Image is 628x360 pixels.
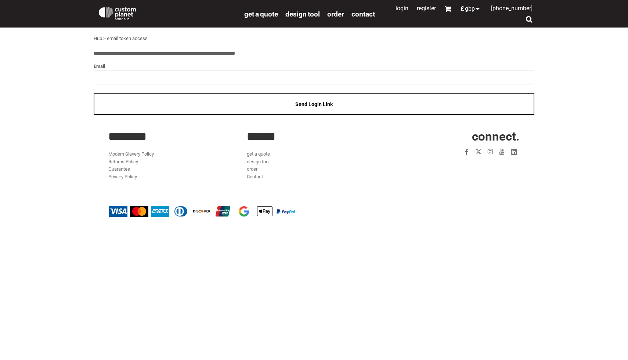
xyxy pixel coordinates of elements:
img: Custom Planet [97,6,137,20]
a: Custom Planet [94,2,241,24]
a: Contact [247,174,263,179]
a: get a quote [247,151,270,157]
img: China UnionPay [214,206,232,217]
img: Discover [193,206,211,217]
a: get a quote [244,10,278,18]
a: order [327,10,344,18]
img: Google Pay [235,206,253,217]
img: Apple Pay [256,206,274,217]
img: Mastercard [130,206,148,217]
a: design tool [247,159,270,164]
a: Contact [351,10,375,18]
iframe: Customer reviews powered by Trustpilot [418,162,520,171]
a: Login [396,5,408,12]
img: Visa [109,206,127,217]
a: Privacy Policy [108,174,137,179]
a: Hub [94,36,102,41]
span: £ [461,6,465,12]
div: email token access [107,35,148,43]
span: Send Login Link [295,101,333,107]
label: Email [94,62,534,70]
span: [PHONE_NUMBER] [491,5,533,12]
a: Modern Slavery Policy [108,151,154,157]
a: Register [417,5,436,12]
img: PayPal [277,209,295,214]
a: design tool [285,10,320,18]
img: American Express [151,206,169,217]
div: > [103,35,106,43]
a: Guarantee [108,166,130,172]
a: order [247,166,257,172]
h2: CONNECT. [386,130,520,142]
span: GBP [465,6,475,12]
a: Returns Policy [108,159,138,164]
img: Diners Club [172,206,190,217]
